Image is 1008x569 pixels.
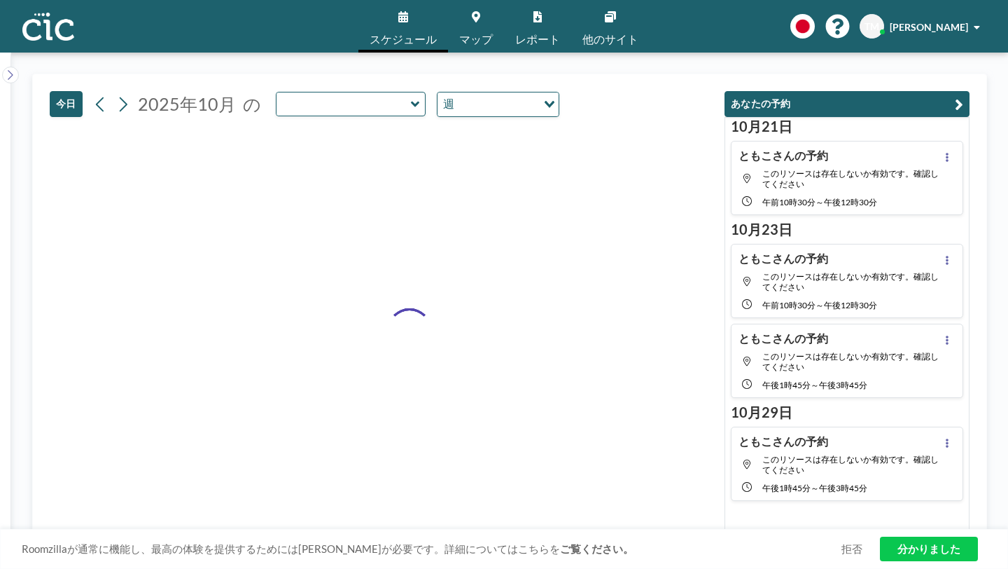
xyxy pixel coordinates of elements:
font: ～ [815,197,824,207]
font: このリソースは存在しないか有効です。確認してください [762,271,939,292]
font: TM [864,20,879,32]
font: ともこさんの予約 [738,149,828,162]
font: 10月21日 [731,118,792,135]
font: このリソースは存在しないか有効です。確認してください [762,168,939,189]
font: の [243,93,261,114]
font: Roomzillaが通常に機能し、最高の体験を提供するためには[PERSON_NAME]が必要です。詳細についてはこちらを [22,542,560,555]
font: レポート [515,32,560,46]
font: このリソースは存在しないか有効です。確認してください [762,454,939,475]
font: 10月29日 [731,404,792,420]
font: 10月23日 [731,221,792,238]
font: スケジュール [370,32,437,46]
font: ともこさんの予約 [738,252,828,265]
font: 分かりました [897,542,960,555]
font: ～ [811,380,819,390]
font: 午後12時30分 [824,197,877,207]
div: オプションを検索 [437,92,559,116]
font: 午後12時30分 [824,300,877,310]
font: このリソースは存在しないか有効です。確認してください [762,351,939,372]
input: オプションを検索 [458,95,535,114]
font: ～ [811,483,819,493]
font: 今日 [56,97,76,109]
font: 他のサイト [582,32,638,46]
font: 午前10時30分 [762,197,815,207]
font: 午後1時45分 [762,380,811,390]
a: 拒否 [841,542,862,556]
font: マップ [459,32,493,46]
font: 2025年10月 [138,93,236,114]
font: 午後3時45分 [819,380,867,390]
font: ともこさんの予約 [738,434,828,448]
font: 週 [443,97,454,110]
font: 午前10時30分 [762,300,815,310]
font: [PERSON_NAME] [890,21,968,33]
a: ご覧ください。 [560,542,633,555]
font: 午後1時45分 [762,483,811,493]
button: あなたの予約 [724,91,969,117]
img: 組織ロゴ [22,13,74,41]
font: 午後3時45分 [819,483,867,493]
button: 今日 [50,91,83,117]
font: ともこさんの予約 [738,331,828,345]
font: ～ [815,300,824,310]
font: あなたの予約 [731,97,791,109]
